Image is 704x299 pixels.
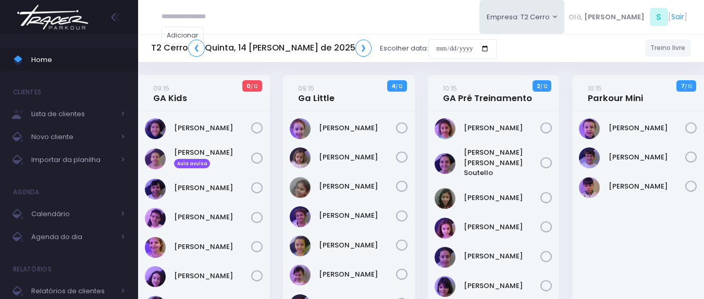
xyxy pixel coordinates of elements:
[31,207,115,221] span: Calendário
[435,153,455,174] img: Ana Helena Soutello
[435,118,455,139] img: Alice Oliveira Castro
[174,123,251,133] a: [PERSON_NAME]
[290,177,311,198] img: Heloísa Amado
[162,27,204,44] a: Adicionar
[681,82,685,90] strong: 7
[174,212,251,222] a: [PERSON_NAME]
[145,266,166,287] img: Isabela de Brito Moffa
[396,83,402,90] small: / 12
[290,118,311,139] img: Antonieta Bonna Gobo N Silva
[540,83,547,90] small: / 12
[298,83,335,104] a: 09:15Ga Little
[145,118,166,139] img: Ana Beatriz Xavier Roque
[588,83,602,93] small: 10:15
[153,83,169,93] small: 09:15
[609,123,686,133] a: [PERSON_NAME]
[31,107,115,121] span: Lista de clientes
[464,123,541,133] a: [PERSON_NAME]
[609,181,686,192] a: [PERSON_NAME]
[31,230,115,244] span: Agenda do dia
[174,159,210,168] span: Aula avulsa
[569,12,583,22] span: Olá,
[464,251,541,261] a: [PERSON_NAME]
[671,11,684,22] a: Sair
[564,5,691,29] div: [ ]
[355,40,372,57] a: ❯
[13,182,40,203] h4: Agenda
[151,40,372,57] h5: T2 Cerro Quinta, 14 [PERSON_NAME] de 2025
[298,83,314,93] small: 09:15
[319,123,396,133] a: [PERSON_NAME]
[391,82,396,90] strong: 4
[650,8,668,26] span: S
[584,12,645,22] span: [PERSON_NAME]
[685,83,692,90] small: / 10
[145,179,166,200] img: Beatriz Kikuchi
[246,82,251,90] strong: 0
[31,130,115,144] span: Novo cliente
[290,235,311,256] img: Isabel Silveira Chulam
[443,83,457,93] small: 10:15
[588,83,643,104] a: 10:15Parkour Mini
[13,259,52,280] h4: Relatórios
[290,147,311,168] img: Catarina Andrade
[537,82,540,90] strong: 2
[579,177,600,198] img: Theo Cabral
[319,152,396,163] a: [PERSON_NAME]
[435,188,455,209] img: Julia de Campos Munhoz
[579,147,600,168] img: Otto Guimarães Krön
[435,247,455,268] img: Luzia Rolfini Fernandes
[319,269,396,280] a: [PERSON_NAME]
[609,152,686,163] a: [PERSON_NAME]
[145,208,166,229] img: Clara Guimaraes Kron
[145,237,166,258] img: Gabriela Libardi Galesi Bernardo
[174,271,251,281] a: [PERSON_NAME]
[464,147,541,178] a: [PERSON_NAME] [PERSON_NAME] Soutello
[251,83,257,90] small: / 12
[31,153,115,167] span: Importar da planilha
[464,193,541,203] a: [PERSON_NAME]
[174,242,251,252] a: [PERSON_NAME]
[290,206,311,227] img: Isabel Amado
[435,218,455,239] img: Luisa Tomchinsky Montezano
[435,276,455,297] img: Malu Bernardes
[153,83,187,104] a: 09:15GA Kids
[464,222,541,232] a: [PERSON_NAME]
[151,36,497,60] div: Escolher data:
[579,118,600,139] img: Guilherme Soares Naressi
[145,148,166,169] img: Beatriz Cogo
[31,53,125,67] span: Home
[319,181,396,192] a: [PERSON_NAME]
[13,82,41,103] h4: Clientes
[31,284,115,298] span: Relatórios de clientes
[290,265,311,285] img: Julia Merlino Donadell
[174,183,251,193] a: [PERSON_NAME]
[319,210,396,221] a: [PERSON_NAME]
[174,147,251,168] a: [PERSON_NAME] Aula avulsa
[464,281,541,291] a: [PERSON_NAME]
[443,83,532,104] a: 10:15GA Pré Treinamento
[319,240,396,251] a: [PERSON_NAME]
[645,40,691,57] a: Treino livre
